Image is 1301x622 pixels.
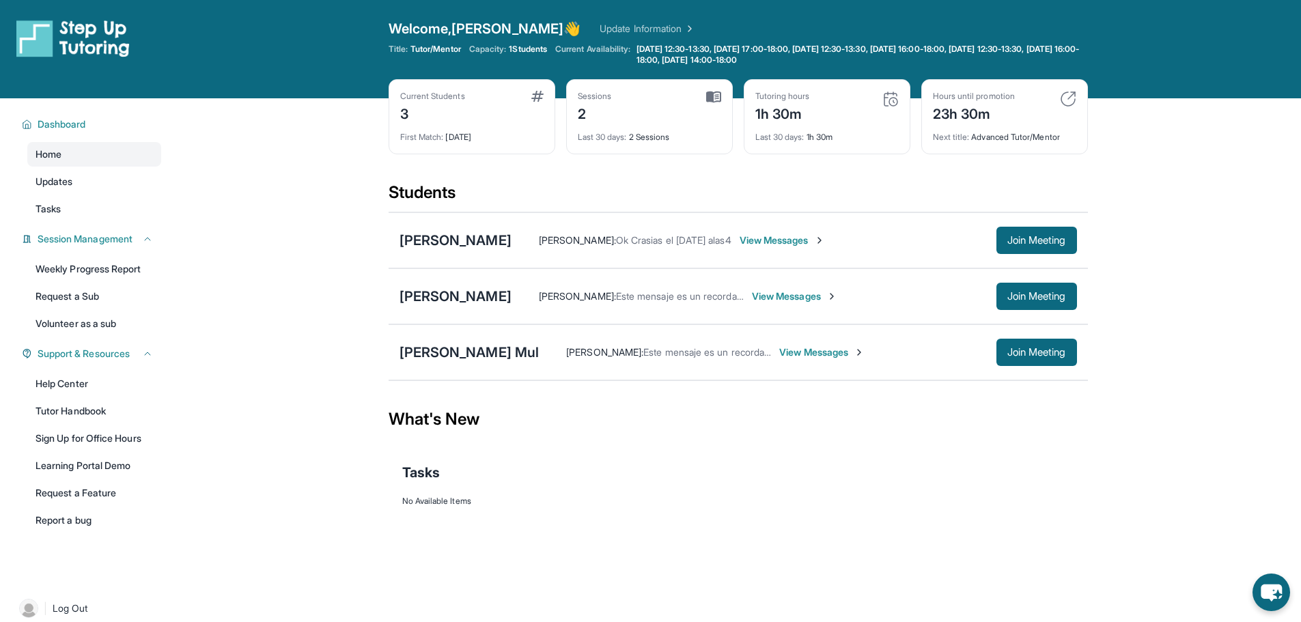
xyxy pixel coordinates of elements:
span: | [44,600,47,617]
img: card [706,91,721,103]
img: card [1060,91,1076,107]
button: chat-button [1253,574,1290,611]
span: Support & Resources [38,347,130,361]
img: Chevron-Right [814,235,825,246]
button: Join Meeting [996,227,1077,254]
div: 2 Sessions [578,124,721,143]
span: Este mensaje es un recordatorio de que la sesión con [PERSON_NAME] comenzará en 15 minutos. [643,346,1069,358]
a: Sign Up for Office Hours [27,426,161,451]
div: 2 [578,102,612,124]
button: Join Meeting [996,283,1077,310]
a: Updates [27,169,161,194]
span: View Messages [740,234,825,247]
span: Last 30 days : [755,132,805,142]
a: Help Center [27,371,161,396]
div: Sessions [578,91,612,102]
a: Tasks [27,197,161,221]
a: Update Information [600,22,695,36]
span: View Messages [752,289,837,303]
button: Dashboard [32,117,153,131]
div: What's New [389,389,1088,449]
span: Tasks [36,202,61,216]
span: Last 30 days : [578,132,627,142]
span: Dashboard [38,117,86,131]
a: Request a Feature [27,481,161,505]
button: Session Management [32,232,153,246]
span: Capacity: [469,44,507,55]
span: [PERSON_NAME] : [539,290,616,302]
div: Students [389,182,1088,212]
span: Title: [389,44,408,55]
img: Chevron-Right [854,347,865,358]
div: 3 [400,102,465,124]
span: Join Meeting [1007,292,1066,300]
div: [PERSON_NAME] [400,287,512,306]
img: logo [16,19,130,57]
span: Join Meeting [1007,236,1066,244]
span: Next title : [933,132,970,142]
span: First Match : [400,132,444,142]
a: Request a Sub [27,284,161,309]
img: card [531,91,544,102]
span: Session Management [38,232,132,246]
div: No Available Items [402,496,1074,507]
span: [DATE] 12:30-13:30, [DATE] 17:00-18:00, [DATE] 12:30-13:30, [DATE] 16:00-18:00, [DATE] 12:30-13:3... [636,44,1085,66]
a: Tutor Handbook [27,399,161,423]
div: Advanced Tutor/Mentor [933,124,1076,143]
img: card [882,91,899,107]
span: Tutor/Mentor [410,44,461,55]
span: Updates [36,175,73,188]
div: [PERSON_NAME] [400,231,512,250]
span: Join Meeting [1007,348,1066,356]
span: Home [36,147,61,161]
span: Welcome, [PERSON_NAME] 👋 [389,19,581,38]
span: Este mensaje es un recordatorio de que la sesión con [PERSON_NAME] comenzará en 5 minutos. ¡No pu... [616,290,1186,302]
div: Current Students [400,91,465,102]
span: [PERSON_NAME] : [539,234,616,246]
span: View Messages [779,345,865,359]
span: Log Out [53,602,88,615]
a: [DATE] 12:30-13:30, [DATE] 17:00-18:00, [DATE] 12:30-13:30, [DATE] 16:00-18:00, [DATE] 12:30-13:3... [634,44,1088,66]
img: user-img [19,599,38,618]
a: Report a bug [27,508,161,533]
a: Home [27,142,161,167]
div: [DATE] [400,124,544,143]
img: Chevron Right [682,22,695,36]
span: Current Availability: [555,44,630,66]
img: Chevron-Right [826,291,837,302]
span: [PERSON_NAME] : [566,346,643,358]
div: 23h 30m [933,102,1015,124]
button: Support & Resources [32,347,153,361]
span: Tasks [402,463,440,482]
div: [PERSON_NAME] Mul [400,343,540,362]
a: Learning Portal Demo [27,453,161,478]
div: Hours until promotion [933,91,1015,102]
button: Join Meeting [996,339,1077,366]
span: 1 Students [509,44,547,55]
div: 1h 30m [755,102,810,124]
div: 1h 30m [755,124,899,143]
div: Tutoring hours [755,91,810,102]
a: Weekly Progress Report [27,257,161,281]
span: Ok Crasias el [DATE] alas4 [616,234,731,246]
a: Volunteer as a sub [27,311,161,336]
